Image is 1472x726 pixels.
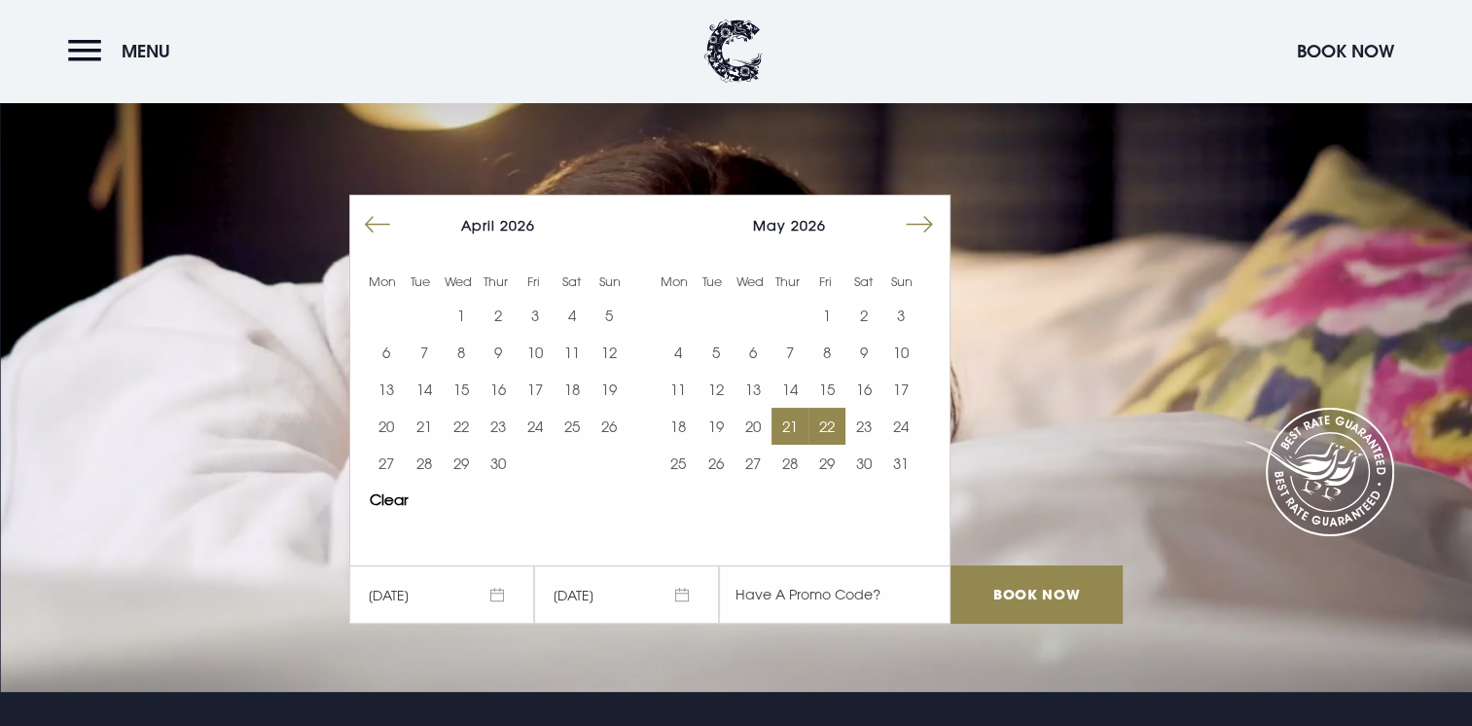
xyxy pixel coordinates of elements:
td: Choose Wednesday, April 1, 2026 as your end date. [443,297,480,334]
td: Choose Tuesday, April 28, 2026 as your end date. [405,445,442,482]
td: Choose Saturday, May 2, 2026 as your end date. [845,297,882,334]
td: Choose Saturday, May 30, 2026 as your end date. [845,445,882,482]
button: 16 [480,371,517,408]
td: Choose Friday, May 1, 2026 as your end date. [808,297,845,334]
button: 8 [808,334,845,371]
td: Choose Thursday, April 23, 2026 as your end date. [480,408,517,445]
td: Choose Thursday, May 14, 2026 as your end date. [772,371,808,408]
button: 27 [735,445,772,482]
button: 13 [735,371,772,408]
td: Choose Sunday, April 5, 2026 as your end date. [591,297,628,334]
button: 27 [368,445,405,482]
td: Choose Thursday, April 16, 2026 as your end date. [480,371,517,408]
td: Choose Saturday, April 25, 2026 as your end date. [554,408,591,445]
button: 16 [845,371,882,408]
td: Choose Friday, April 24, 2026 as your end date. [517,408,554,445]
td: Choose Sunday, May 3, 2026 as your end date. [882,297,919,334]
td: Choose Wednesday, May 6, 2026 as your end date. [735,334,772,371]
button: 22 [443,408,480,445]
button: 10 [517,334,554,371]
td: Choose Friday, May 8, 2026 as your end date. [808,334,845,371]
button: 13 [368,371,405,408]
button: 29 [808,445,845,482]
td: Choose Wednesday, May 20, 2026 as your end date. [735,408,772,445]
td: Choose Monday, April 27, 2026 as your end date. [368,445,405,482]
button: 11 [554,334,591,371]
button: 24 [882,408,919,445]
button: 5 [697,334,734,371]
span: Menu [122,40,170,62]
button: 21 [772,408,808,445]
td: Choose Friday, April 10, 2026 as your end date. [517,334,554,371]
img: Clandeboye Lodge [704,19,763,83]
button: 21 [405,408,442,445]
button: 7 [772,334,808,371]
button: 28 [405,445,442,482]
button: 9 [845,334,882,371]
td: Choose Thursday, April 30, 2026 as your end date. [480,445,517,482]
button: 17 [517,371,554,408]
button: 25 [660,445,697,482]
button: 26 [697,445,734,482]
td: Choose Monday, May 4, 2026 as your end date. [660,334,697,371]
button: 2 [845,297,882,334]
td: Choose Thursday, April 9, 2026 as your end date. [480,334,517,371]
button: 18 [660,408,697,445]
td: Choose Saturday, May 9, 2026 as your end date. [845,334,882,371]
td: Choose Sunday, May 31, 2026 as your end date. [882,445,919,482]
button: 17 [882,371,919,408]
td: Choose Monday, May 18, 2026 as your end date. [660,408,697,445]
span: May [753,217,786,234]
button: 6 [368,334,405,371]
button: 11 [660,371,697,408]
button: 2 [480,297,517,334]
button: Clear [370,492,409,507]
button: 23 [480,408,517,445]
input: Book Now [951,565,1122,624]
button: 8 [443,334,480,371]
td: Choose Wednesday, May 13, 2026 as your end date. [735,371,772,408]
button: 15 [808,371,845,408]
button: 22 [808,408,845,445]
button: Move forward to switch to the next month. [901,206,938,243]
td: Choose Friday, May 29, 2026 as your end date. [808,445,845,482]
td: Choose Tuesday, April 21, 2026 as your end date. [405,408,442,445]
button: 6 [735,334,772,371]
button: 1 [443,297,480,334]
td: Choose Saturday, April 4, 2026 as your end date. [554,297,591,334]
button: 28 [772,445,808,482]
button: 12 [591,334,628,371]
span: [DATE] [349,565,534,624]
td: Choose Sunday, April 12, 2026 as your end date. [591,334,628,371]
td: Choose Monday, April 6, 2026 as your end date. [368,334,405,371]
td: Choose Tuesday, May 12, 2026 as your end date. [697,371,734,408]
span: 2026 [791,217,826,234]
td: Choose Saturday, April 18, 2026 as your end date. [554,371,591,408]
button: 14 [772,371,808,408]
td: Choose Tuesday, May 19, 2026 as your end date. [697,408,734,445]
td: Choose Sunday, April 19, 2026 as your end date. [591,371,628,408]
button: 1 [808,297,845,334]
td: Choose Tuesday, April 14, 2026 as your end date. [405,371,442,408]
button: 19 [697,408,734,445]
button: Menu [68,30,180,72]
button: 3 [517,297,554,334]
td: Choose Saturday, May 16, 2026 as your end date. [845,371,882,408]
button: 24 [517,408,554,445]
td: Choose Monday, May 11, 2026 as your end date. [660,371,697,408]
td: Choose Sunday, April 26, 2026 as your end date. [591,408,628,445]
span: April [461,217,495,234]
td: Choose Saturday, April 11, 2026 as your end date. [554,334,591,371]
button: 23 [845,408,882,445]
button: 15 [443,371,480,408]
td: Choose Monday, April 13, 2026 as your end date. [368,371,405,408]
button: Book Now [1287,30,1404,72]
button: 4 [660,334,697,371]
td: Choose Tuesday, May 5, 2026 as your end date. [697,334,734,371]
button: 31 [882,445,919,482]
td: Choose Friday, April 3, 2026 as your end date. [517,297,554,334]
td: Choose Wednesday, April 8, 2026 as your end date. [443,334,480,371]
td: Choose Saturday, May 23, 2026 as your end date. [845,408,882,445]
button: Move backward to switch to the previous month. [359,206,396,243]
button: 30 [480,445,517,482]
